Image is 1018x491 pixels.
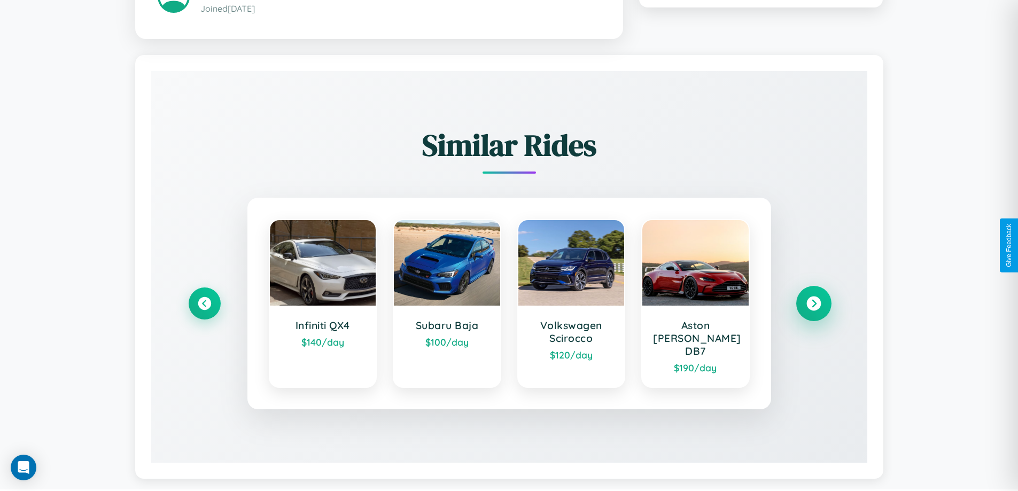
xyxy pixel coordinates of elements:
[189,124,830,166] h2: Similar Rides
[281,336,366,348] div: $ 140 /day
[405,336,489,348] div: $ 100 /day
[393,219,501,388] a: Subaru Baja$100/day
[529,319,614,345] h3: Volkswagen Scirocco
[529,349,614,361] div: $ 120 /day
[641,219,750,388] a: Aston [PERSON_NAME] DB7$190/day
[653,362,738,373] div: $ 190 /day
[269,219,377,388] a: Infiniti QX4$140/day
[517,219,626,388] a: Volkswagen Scirocco$120/day
[281,319,366,332] h3: Infiniti QX4
[1005,224,1013,267] div: Give Feedback
[405,319,489,332] h3: Subaru Baja
[11,455,36,480] div: Open Intercom Messenger
[200,1,601,17] p: Joined [DATE]
[653,319,738,357] h3: Aston [PERSON_NAME] DB7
